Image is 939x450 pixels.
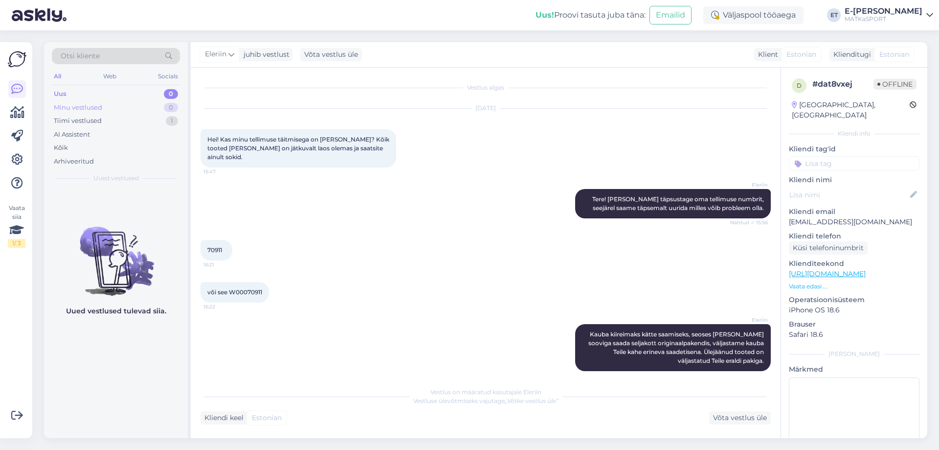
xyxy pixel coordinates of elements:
div: Võta vestlus üle [709,411,771,425]
b: Uus! [536,10,554,20]
span: Nähtud ✓ 15:56 [730,219,768,226]
span: Vestluse ülevõtmiseks vajutage [413,397,559,404]
div: E-[PERSON_NAME] [845,7,922,15]
p: Kliendi tag'id [789,144,919,154]
p: Märkmed [789,364,919,375]
img: No chats [44,209,188,297]
input: Lisa nimi [789,189,908,200]
span: Eleriin [731,181,768,189]
div: Arhiveeritud [54,157,94,166]
span: Nähtud ✓ 16:24 [730,372,768,379]
span: Offline [873,79,917,90]
div: Võta vestlus üle [300,48,362,61]
p: Kliendi nimi [789,175,919,185]
div: 1 / 3 [8,239,25,248]
p: iPhone OS 18.6 [789,305,919,315]
span: 70911 [207,246,222,254]
span: Eleriin [731,316,768,324]
span: Kauba kiireimaks kätte saamiseks, seoses [PERSON_NAME] sooviga saada seljakott originaalpakendis,... [588,331,765,364]
div: Klienditugi [829,49,871,60]
span: Vestlus on määratud kasutajale Eleriin [430,388,541,396]
div: [GEOGRAPHIC_DATA], [GEOGRAPHIC_DATA] [792,100,910,120]
p: Uued vestlused tulevad siia. [66,306,166,316]
div: Proovi tasuta juba täna: [536,9,646,21]
span: Estonian [786,49,816,60]
span: Estonian [252,413,282,423]
img: Askly Logo [8,50,26,69]
a: [URL][DOMAIN_NAME] [789,269,866,278]
div: Minu vestlused [54,103,102,113]
div: Tiimi vestlused [54,116,102,126]
div: Küsi telefoninumbrit [789,241,868,255]
span: 15:47 [203,168,240,175]
div: [PERSON_NAME] [789,350,919,358]
span: d [797,82,802,89]
div: Vestlus algas [201,83,771,92]
button: Emailid [649,6,692,24]
div: Kliendi info [789,129,919,138]
div: Web [101,70,118,83]
div: All [52,70,63,83]
div: Vaata siia [8,204,25,248]
p: Vaata edasi ... [789,282,919,291]
div: MATKaSPORT [845,15,922,23]
p: Kliendi telefon [789,231,919,241]
div: juhib vestlust [240,49,290,60]
div: Väljaspool tööaega [703,6,804,24]
p: Kliendi email [789,207,919,217]
span: Otsi kliente [61,51,100,61]
p: Klienditeekond [789,259,919,269]
div: AI Assistent [54,130,90,140]
p: [EMAIL_ADDRESS][DOMAIN_NAME] [789,217,919,227]
span: Eleriin [205,49,226,60]
div: 0 [164,89,178,99]
div: Uus [54,89,67,99]
div: [DATE] [201,104,771,113]
span: 16:21 [203,261,240,268]
p: Operatsioonisüsteem [789,295,919,305]
div: 1 [166,116,178,126]
a: E-[PERSON_NAME]MATKaSPORT [845,7,933,23]
p: Brauser [789,319,919,330]
input: Lisa tag [789,156,919,171]
span: Hei! Kas minu tellimuse täitmisega on [PERSON_NAME]? Kõik tooted [PERSON_NAME] on jätkuvalt laos ... [207,136,391,161]
div: 0 [164,103,178,113]
div: Kliendi keel [201,413,244,423]
span: Uued vestlused [93,174,139,183]
span: Estonian [879,49,909,60]
div: # dat8vxej [812,78,873,90]
span: Tere! [PERSON_NAME] täpsustage oma tellimuse numbrit, seejärel saame täpsemalt uurida milles võib... [592,195,765,212]
span: või see W00070911 [207,288,262,296]
span: 16:22 [203,303,240,310]
p: Safari 18.6 [789,330,919,340]
div: Klient [754,49,778,60]
i: „Võtke vestlus üle” [505,397,559,404]
div: Socials [156,70,180,83]
div: ET [827,8,841,22]
div: Kõik [54,143,68,153]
